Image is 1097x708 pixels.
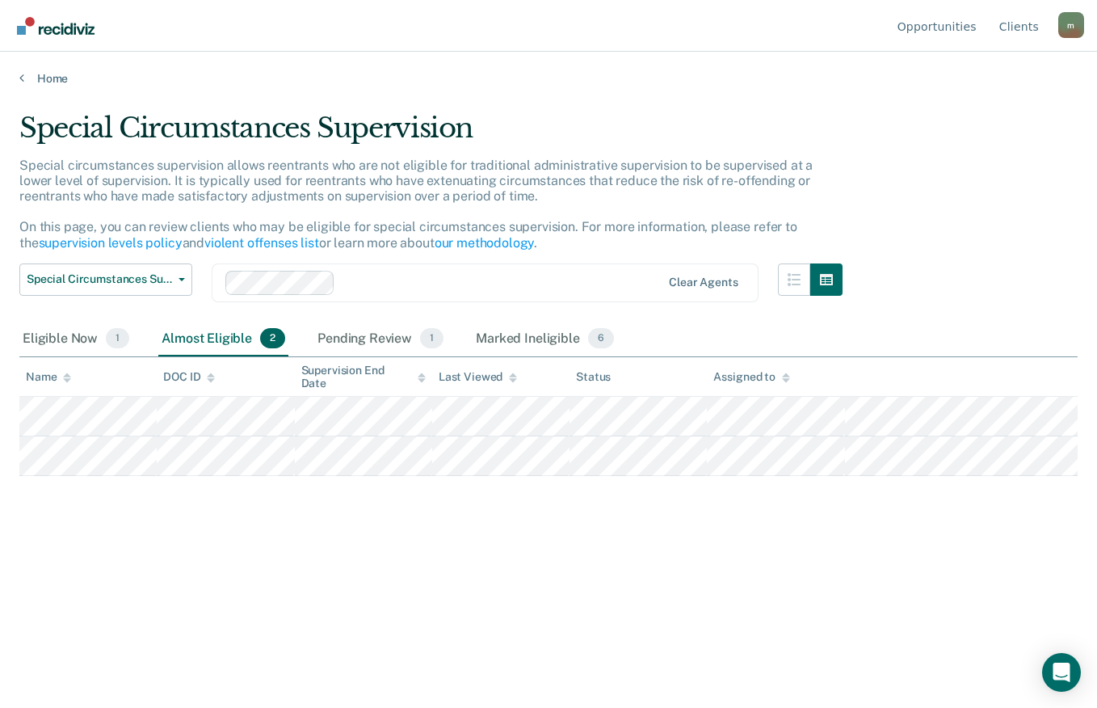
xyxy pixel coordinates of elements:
[588,328,614,349] span: 6
[26,370,71,384] div: Name
[576,370,611,384] div: Status
[435,235,535,251] a: our methodology
[473,322,617,357] div: Marked Ineligible6
[314,322,447,357] div: Pending Review1
[158,322,288,357] div: Almost Eligible2
[39,235,183,251] a: supervision levels policy
[301,364,426,391] div: Supervision End Date
[19,71,1078,86] a: Home
[106,328,129,349] span: 1
[260,328,285,349] span: 2
[713,370,789,384] div: Assigned to
[27,272,172,286] span: Special Circumstances Supervision
[204,235,319,251] a: violent offenses list
[439,370,517,384] div: Last Viewed
[163,370,215,384] div: DOC ID
[19,322,132,357] div: Eligible Now1
[1058,12,1084,38] button: Profile dropdown button
[669,276,738,289] div: Clear agents
[1042,653,1081,692] div: Open Intercom Messenger
[420,328,443,349] span: 1
[17,17,95,35] img: Recidiviz
[19,112,843,158] div: Special Circumstances Supervision
[19,158,813,251] p: Special circumstances supervision allows reentrants who are not eligible for traditional administ...
[19,263,192,296] button: Special Circumstances Supervision
[1058,12,1084,38] div: m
